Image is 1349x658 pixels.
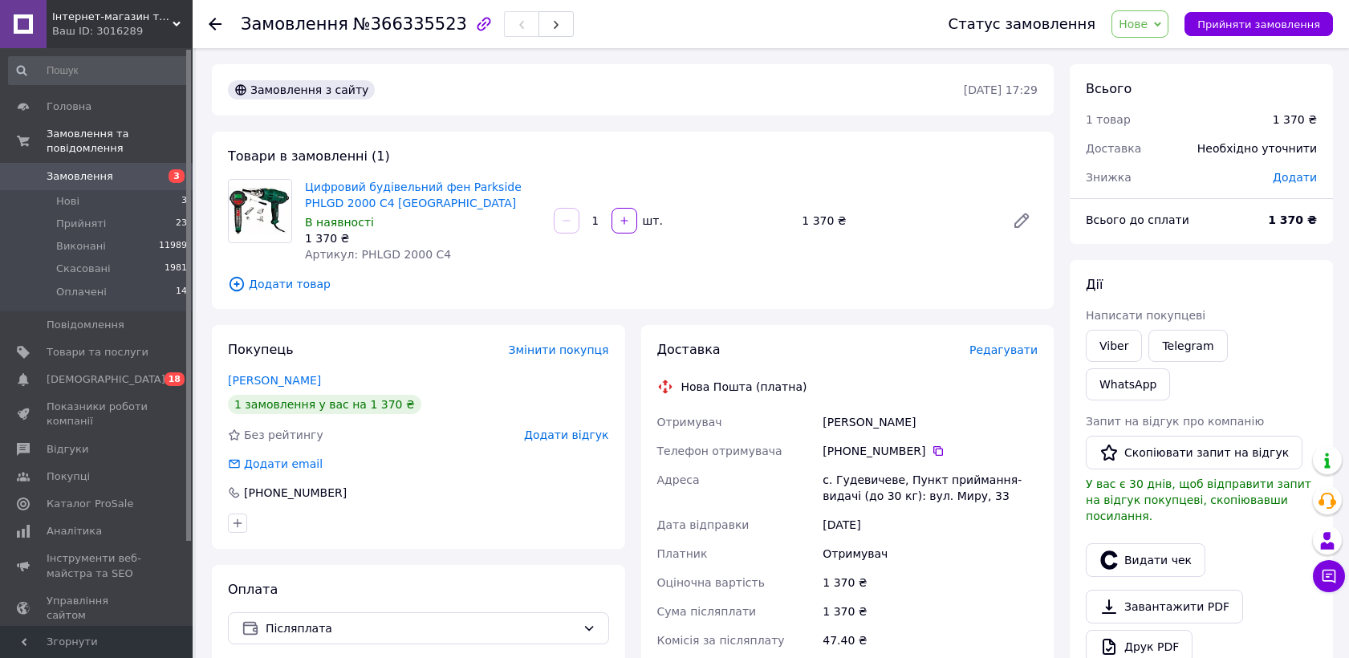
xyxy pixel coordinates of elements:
span: Післяплата [266,619,576,637]
span: [DEMOGRAPHIC_DATA] [47,372,165,387]
div: [PERSON_NAME] [819,408,1041,437]
span: Управління сайтом [47,594,148,623]
span: Замовлення [241,14,348,34]
span: Покупець [228,342,294,357]
div: 1 370 ₴ [819,597,1041,626]
span: 3 [169,169,185,183]
span: Інтернет-магазин товарів для дому "МаркеТовик" [52,10,173,24]
span: Покупці [47,469,90,484]
div: шт. [639,213,664,229]
span: Показники роботи компанії [47,400,148,429]
a: [PERSON_NAME] [228,374,321,387]
div: Повернутися назад [209,16,221,32]
span: Додати відгук [524,429,608,441]
div: 1 замовлення у вас на 1 370 ₴ [228,395,421,414]
span: Доставка [1086,142,1141,155]
time: [DATE] 17:29 [964,83,1038,96]
a: Viber [1086,330,1142,362]
span: Телефон отримувача [657,445,782,457]
span: 3 [181,194,187,209]
a: Telegram [1148,330,1227,362]
div: Необхідно уточнити [1188,131,1327,166]
span: Оплачені [56,285,107,299]
span: 18 [165,372,185,386]
span: Написати покупцеві [1086,309,1205,322]
span: Редагувати [969,343,1038,356]
span: Оціночна вартість [657,576,765,589]
button: Прийняти замовлення [1184,12,1333,36]
div: с. Гудевичеве, Пункт приймання-видачі (до 30 кг): вул. Миру, 33 [819,465,1041,510]
span: Всього [1086,81,1132,96]
span: Інструменти веб-майстра та SEO [47,551,148,580]
span: 11989 [159,239,187,254]
div: Отримувач [819,539,1041,568]
div: 47.40 ₴ [819,626,1041,655]
a: Цифровий будівельний фен Parkside PHLGD 2000 C4 [GEOGRAPHIC_DATA] [305,181,522,209]
span: Товари та послуги [47,345,148,359]
div: [DATE] [819,510,1041,539]
span: Знижка [1086,171,1132,184]
span: Доставка [657,342,721,357]
span: Прийняти замовлення [1197,18,1320,30]
a: WhatsApp [1086,368,1170,400]
div: 1 370 ₴ [305,230,541,246]
div: Нова Пошта (платна) [677,379,811,395]
span: Оплата [228,582,278,597]
span: 1981 [165,262,187,276]
span: Без рейтингу [244,429,323,441]
div: 1 370 ₴ [819,568,1041,597]
span: Артикул: PHLGD 2000 C4 [305,248,451,261]
input: Пошук [8,56,189,85]
button: Скопіювати запит на відгук [1086,436,1302,469]
button: Видати чек [1086,543,1205,577]
span: Сума післяплати [657,605,757,618]
div: [PHONE_NUMBER] [823,443,1038,459]
span: Нові [56,194,79,209]
span: У вас є 30 днів, щоб відправити запит на відгук покупцеві, скопіювавши посилання. [1086,477,1311,522]
span: Головна [47,100,91,114]
div: Додати email [226,456,324,472]
span: №366335523 [353,14,467,34]
span: Повідомлення [47,318,124,332]
div: Статус замовлення [949,16,1096,32]
span: Каталог ProSale [47,497,133,511]
span: Відгуки [47,442,88,457]
span: Дата відправки [657,518,750,531]
span: В наявності [305,216,374,229]
button: Чат з покупцем [1313,560,1345,592]
span: Аналітика [47,524,102,538]
span: Адреса [657,473,700,486]
div: Додати email [242,456,324,472]
span: 23 [176,217,187,231]
span: Товари в замовленні (1) [228,148,390,164]
span: Скасовані [56,262,111,276]
span: Нове [1119,18,1148,30]
span: Виконані [56,239,106,254]
a: Редагувати [1006,205,1038,237]
div: [PHONE_NUMBER] [242,485,348,501]
div: Ваш ID: 3016289 [52,24,193,39]
span: Комісія за післяплату [657,634,785,647]
div: 1 370 ₴ [1273,112,1317,128]
span: Платник [657,547,708,560]
span: Додати [1273,171,1317,184]
span: Дії [1086,277,1103,292]
span: 14 [176,285,187,299]
a: Завантажити PDF [1086,590,1243,623]
div: Замовлення з сайту [228,80,375,100]
span: Замовлення та повідомлення [47,127,193,156]
span: Запит на відгук про компанію [1086,415,1264,428]
span: Прийняті [56,217,106,231]
span: Всього до сплати [1086,213,1189,226]
div: 1 370 ₴ [795,209,999,232]
span: Додати товар [228,275,1038,293]
span: Змінити покупця [509,343,609,356]
img: Цифровий будівельний фен Parkside PHLGD 2000 C4 Німеччина [229,187,291,234]
span: 1 товар [1086,113,1131,126]
b: 1 370 ₴ [1268,213,1317,226]
span: Замовлення [47,169,113,184]
span: Отримувач [657,416,722,429]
